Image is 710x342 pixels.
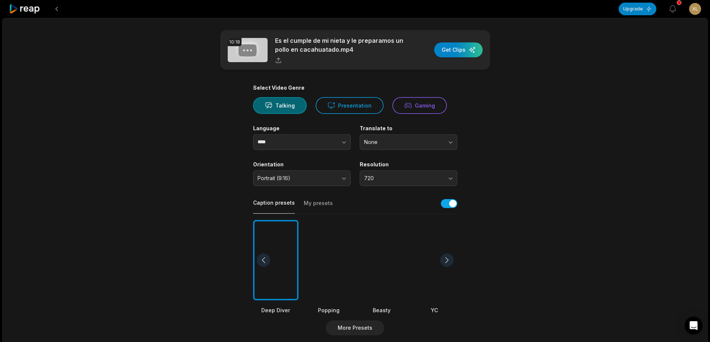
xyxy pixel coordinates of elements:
button: Portrait (9:16) [253,170,351,186]
button: More Presets [326,320,384,335]
button: 720 [360,170,457,186]
label: Translate to [360,125,457,132]
label: Language [253,125,351,132]
div: Select Video Genre [253,84,457,91]
span: None [364,139,442,146]
button: Get Clips [434,42,483,57]
div: 10:18 [228,38,242,46]
button: My presets [304,199,333,214]
button: None [360,134,457,150]
div: Beasty [359,306,404,314]
button: Talking [253,97,307,114]
span: Portrait (9:16) [258,175,336,182]
div: Popping [306,306,351,314]
label: Orientation [253,161,351,168]
button: Upgrade [619,3,656,15]
button: Presentation [316,97,384,114]
label: Resolution [360,161,457,168]
div: YC [412,306,457,314]
button: Gaming [392,97,447,114]
div: Deep Diver [253,306,299,314]
p: Es el cumple de mi nieta y le preparamos un pollo en cacahuatado.mp4 [275,36,404,54]
div: Open Intercom Messenger [685,317,703,335]
span: 720 [364,175,442,182]
button: Caption presets [253,199,295,214]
